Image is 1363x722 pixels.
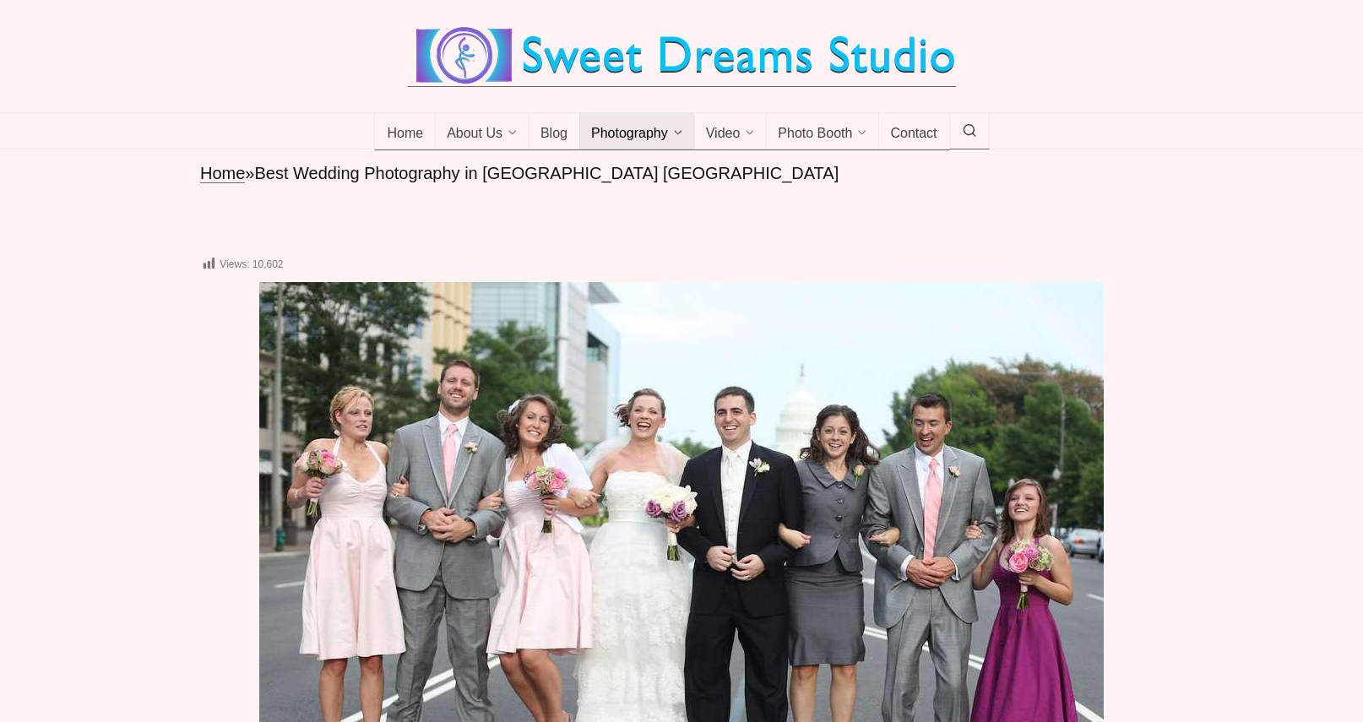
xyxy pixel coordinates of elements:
[706,126,741,143] span: Video
[694,113,768,150] a: Video
[540,126,567,143] span: Blog
[778,126,852,143] span: Photo Booth
[878,113,949,150] a: Contact
[447,126,502,143] span: About Us
[591,126,668,143] span: Photography
[220,258,249,270] span: Views:
[200,164,245,183] a: Home
[408,25,956,86] img: Best Wedding Event Photography Photo Booth Videography NJ NY
[435,113,529,150] a: About Us
[766,113,879,150] a: Photo Booth
[253,258,284,270] span: 10,602
[374,113,436,150] a: Home
[890,126,937,143] span: Contact
[245,164,254,182] span: »
[579,113,695,150] a: Photography
[254,164,839,182] span: Best Wedding Photography in [GEOGRAPHIC_DATA] [GEOGRAPHIC_DATA]
[387,126,423,143] span: Home
[529,113,580,150] a: Blog
[200,162,1163,185] nav: breadcrumbs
